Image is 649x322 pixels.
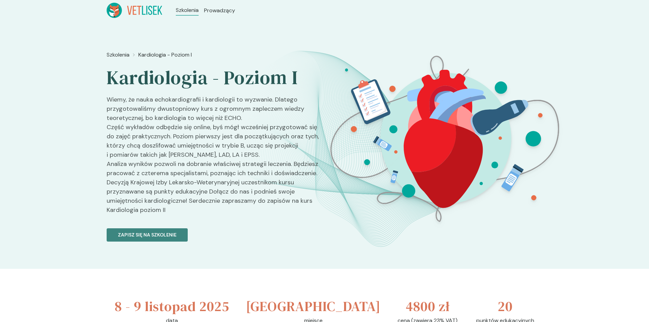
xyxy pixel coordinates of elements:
[107,66,319,90] h2: Kardiologia - Poziom I
[204,6,235,15] a: Prowadzący
[176,6,199,14] a: Szkolenia
[118,231,176,239] p: Zapisz się na szkolenie
[107,220,319,242] a: Zapisz się na szkolenie
[107,95,319,220] p: Wiemy, że nauka echokardiografii i kardiologii to wyzwanie. Dlatego przygotowaliśmy dwustopniowy ...
[246,296,381,317] h3: [GEOGRAPHIC_DATA]
[115,296,229,317] h3: 8 - 9 listopad 2025
[107,228,188,242] button: Zapisz się na szkolenie
[138,51,192,59] a: Kardiologia - Poziom I
[324,48,566,230] img: ZpbGfB5LeNNTxNm2_KardioI_BT.svg
[107,51,129,59] a: Szkolenia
